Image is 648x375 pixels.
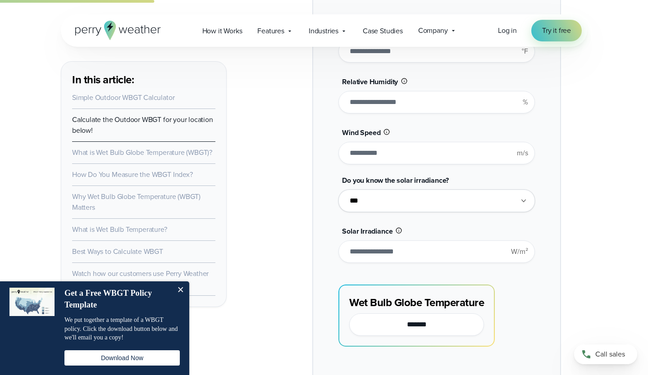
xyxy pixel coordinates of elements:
[257,26,284,36] span: Features
[342,226,392,236] span: Solar Irradiance
[72,72,215,87] h3: In this article:
[72,268,209,289] a: Watch how our customers use Perry Weather to calculate WBGT
[342,175,449,185] span: Do you know the solar irradiance?
[72,191,201,212] a: Why Wet Bulb Globe Temperature (WBGT) Matters
[342,127,380,138] span: Wind Speed
[9,288,55,316] img: dialog featured image
[64,350,180,366] button: Download Now
[355,22,411,40] a: Case Studies
[72,224,167,235] a: What is Wet Bulb Temperature?
[72,147,212,158] a: What is Wet Bulb Globe Temperature (WBGT)?
[542,25,571,36] span: Try it free
[418,25,448,36] span: Company
[309,26,338,36] span: Industries
[72,246,163,257] a: Best Ways to Calculate WBGT
[595,349,625,360] span: Call sales
[72,92,174,103] a: Simple Outdoor WBGT Calculator
[72,169,193,180] a: How Do You Measure the WBGT Index?
[574,344,637,364] a: Call sales
[531,20,582,41] a: Try it free
[202,26,242,36] span: How it Works
[498,25,517,36] a: Log in
[72,114,213,136] a: Calculate the Outdoor WBGT for your location below!
[342,77,398,87] span: Relative Humidity
[171,281,189,299] button: Close
[64,288,170,311] h4: Get a Free WBGT Policy Template
[64,316,180,342] p: We put together a template of a WBGT policy. Click the download button below and we'll email you ...
[363,26,403,36] span: Case Studies
[195,22,250,40] a: How it Works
